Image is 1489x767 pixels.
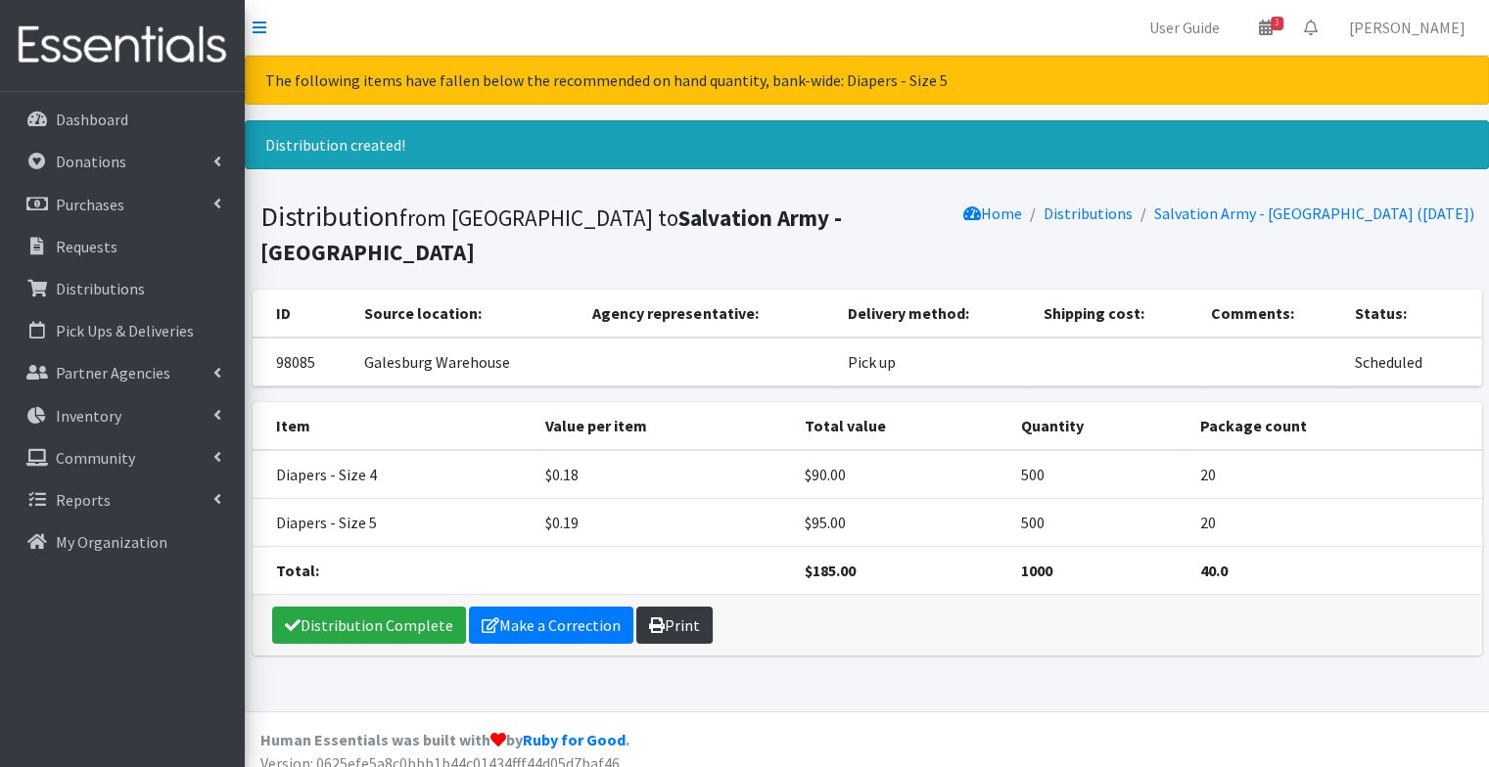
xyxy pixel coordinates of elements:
[56,448,135,468] p: Community
[805,561,856,580] strong: $185.00
[253,338,353,386] td: 98085
[793,402,1009,450] th: Total value
[534,499,793,547] td: $0.19
[8,185,237,224] a: Purchases
[260,203,842,266] small: from [GEOGRAPHIC_DATA] to
[245,120,1489,169] div: Distribution created!
[963,203,1022,223] a: Home
[8,13,237,78] img: HumanEssentials
[1044,203,1133,223] a: Distributions
[581,290,835,338] th: Agency representative:
[1187,450,1481,499] td: 20
[793,499,1009,547] td: $95.00
[1343,290,1482,338] th: Status:
[8,353,237,392] a: Partner Agencies
[8,396,237,435] a: Inventory
[245,56,1489,105] div: The following items have fallen below the recommended on hand quantity, bank-wide: Diapers - Size 5
[836,338,1032,386] td: Pick up
[1199,561,1227,580] strong: 40.0
[1031,290,1198,338] th: Shipping cost:
[1271,17,1283,30] span: 3
[260,730,629,749] strong: Human Essentials was built with by .
[56,406,121,426] p: Inventory
[8,311,237,350] a: Pick Ups & Deliveries
[352,290,581,338] th: Source location:
[8,142,237,181] a: Donations
[8,100,237,139] a: Dashboard
[56,321,194,340] p: Pick Ups & Deliveries
[56,490,111,510] p: Reports
[534,450,793,499] td: $0.18
[1187,499,1481,547] td: 20
[8,522,237,562] a: My Organization
[469,607,633,644] a: Make a Correction
[636,607,713,644] a: Print
[8,438,237,477] a: Community
[56,532,167,552] p: My Organization
[56,110,128,129] p: Dashboard
[1009,499,1187,547] td: 500
[56,279,145,298] p: Distributions
[56,237,117,256] p: Requests
[1333,8,1481,47] a: [PERSON_NAME]
[1009,402,1187,450] th: Quantity
[56,195,124,214] p: Purchases
[8,227,237,266] a: Requests
[534,402,793,450] th: Value per item
[8,480,237,519] a: Reports
[1154,203,1474,223] a: Salvation Army - [GEOGRAPHIC_DATA] ([DATE])
[793,450,1009,499] td: $90.00
[8,269,237,308] a: Distributions
[1243,8,1288,47] a: 3
[56,363,170,383] p: Partner Agencies
[1343,338,1482,386] td: Scheduled
[56,152,126,171] p: Donations
[836,290,1032,338] th: Delivery method:
[253,402,535,450] th: Item
[260,203,842,266] b: Salvation Army - [GEOGRAPHIC_DATA]
[272,607,466,644] a: Distribution Complete
[1021,561,1052,580] strong: 1000
[352,338,581,386] td: Galesburg Warehouse
[253,450,535,499] td: Diapers - Size 4
[1199,290,1343,338] th: Comments:
[253,290,353,338] th: ID
[1187,402,1481,450] th: Package count
[253,499,535,547] td: Diapers - Size 5
[260,200,861,267] h1: Distribution
[523,730,626,749] a: Ruby for Good
[1134,8,1235,47] a: User Guide
[276,561,319,580] strong: Total:
[1009,450,1187,499] td: 500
